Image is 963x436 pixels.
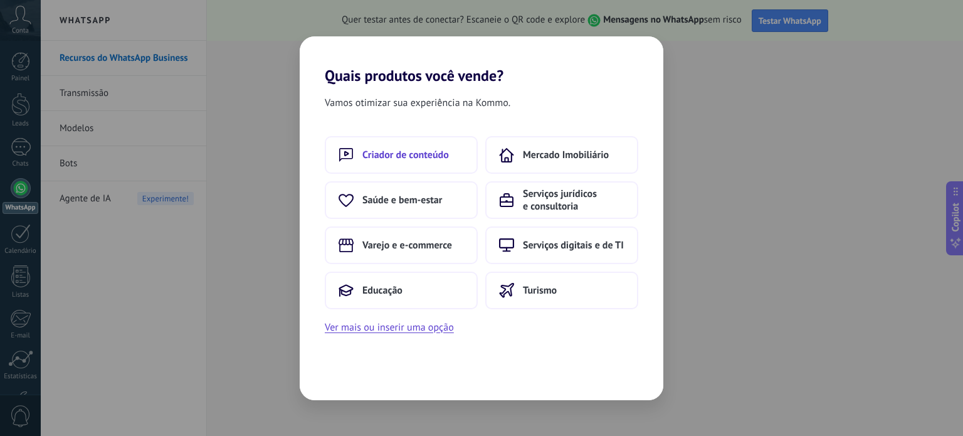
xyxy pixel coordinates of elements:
[325,272,478,309] button: Educação
[485,272,638,309] button: Turismo
[362,284,403,297] span: Educação
[485,136,638,174] button: Mercado Imobiliário
[325,226,478,264] button: Varejo e e-commerce
[362,239,452,252] span: Varejo e e-commerce
[485,181,638,219] button: Serviços jurídicos e consultoria
[362,194,442,206] span: Saúde e bem-estar
[325,181,478,219] button: Saúde e bem-estar
[325,319,454,336] button: Ver mais ou inserir uma opção
[523,149,609,161] span: Mercado Imobiliário
[523,284,557,297] span: Turismo
[300,36,663,85] h2: Quais produtos você vende?
[325,136,478,174] button: Criador de conteúdo
[523,188,624,213] span: Serviços jurídicos e consultoria
[362,149,449,161] span: Criador de conteúdo
[523,239,624,252] span: Serviços digitais e de TI
[325,95,510,111] span: Vamos otimizar sua experiência na Kommo.
[485,226,638,264] button: Serviços digitais e de TI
